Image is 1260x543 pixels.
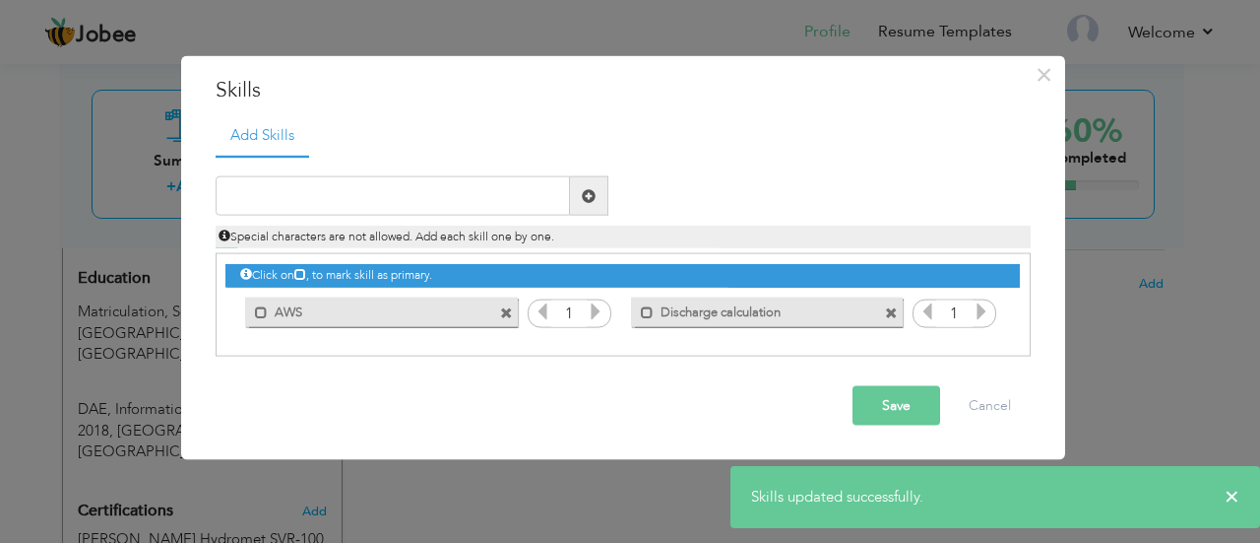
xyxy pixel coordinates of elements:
h3: Skills [216,75,1031,104]
span: Special characters are not allowed. Add each skill one by one. [219,229,554,244]
label: Discharge calculation [654,297,852,321]
div: Click on , to mark skill as primary. [225,264,1019,287]
span: × [1225,487,1239,507]
button: Cancel [949,386,1031,426]
span: × [1036,56,1052,92]
a: Add Skills [216,114,309,158]
button: Save [852,386,940,426]
label: AWS [268,297,467,321]
button: Close [1029,58,1060,90]
span: Skills updated successfully. [751,487,923,507]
